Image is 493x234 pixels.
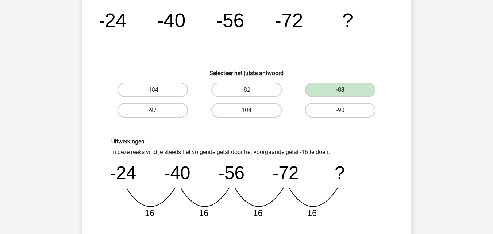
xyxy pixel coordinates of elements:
tspan: -16 [304,208,317,218]
label: -82 [211,83,282,97]
tspan: -24 [110,163,136,183]
tspan: ? [335,163,345,183]
label: -90 [305,103,375,118]
tspan: -40 [164,163,190,183]
label: 104 [211,103,282,118]
label: -184 [118,83,188,97]
tspan: -72 [272,163,298,183]
tspan: -56 [218,163,244,183]
tspan: -16 [250,208,263,218]
tspan: -56 [216,9,244,31]
tspan: -16 [142,208,154,218]
tspan: -72 [275,9,303,31]
tspan: -16 [196,208,208,218]
label: -88 [305,83,375,97]
h6: Uitwerkingen [111,138,382,145]
div: In deze reeks vind je steeds het volgende getal door het voorgaande getal -16 te doen. [106,138,388,225]
label: -97 [118,103,188,118]
tspan: -24 [98,9,127,31]
tspan: -40 [157,9,185,31]
tspan: ? [342,9,353,31]
h6: Selecteer het juiste antwoord [94,64,400,77]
